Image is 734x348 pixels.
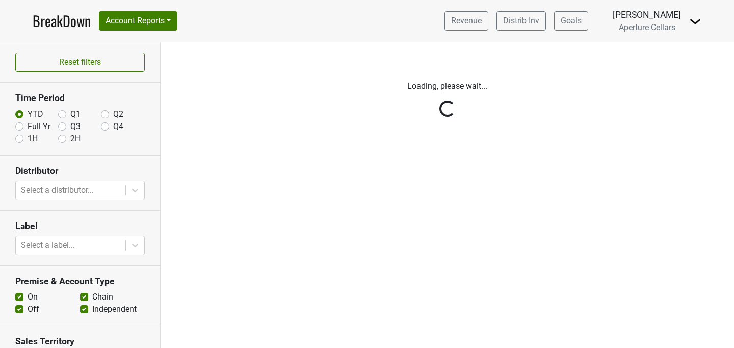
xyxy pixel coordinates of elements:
p: Loading, please wait... [168,80,726,92]
a: Distrib Inv [496,11,546,31]
div: [PERSON_NAME] [613,8,681,21]
a: Revenue [444,11,488,31]
a: BreakDown [33,10,91,32]
button: Account Reports [99,11,177,31]
img: Dropdown Menu [689,15,701,28]
span: Aperture Cellars [619,22,675,32]
a: Goals [554,11,588,31]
